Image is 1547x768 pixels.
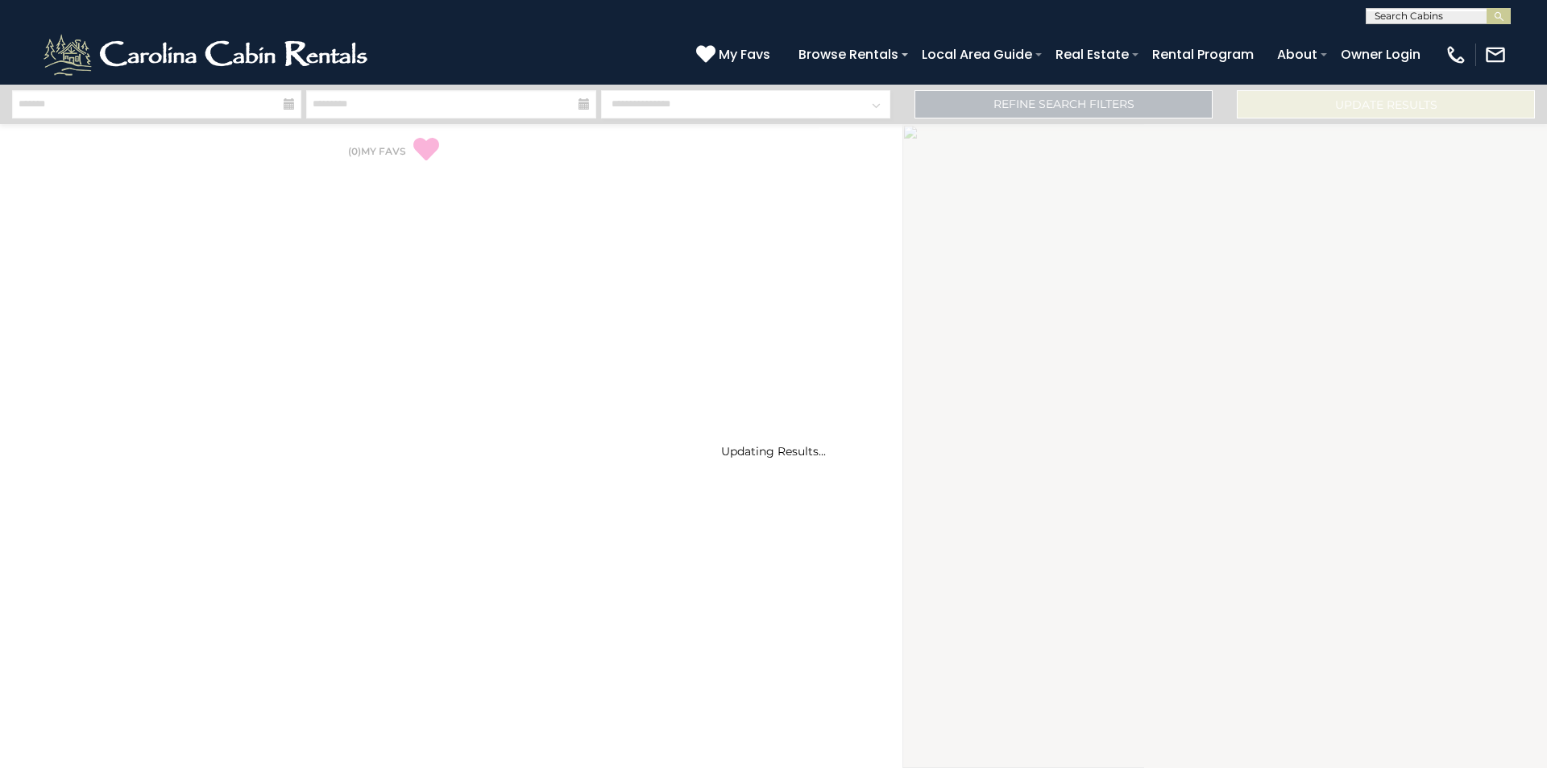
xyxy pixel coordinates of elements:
img: White-1-2.png [40,31,375,79]
img: mail-regular-white.png [1484,44,1507,66]
a: Rental Program [1144,40,1262,68]
a: About [1269,40,1325,68]
a: Real Estate [1047,40,1137,68]
a: Browse Rentals [790,40,906,68]
span: My Favs [719,44,770,64]
a: Owner Login [1333,40,1429,68]
img: phone-regular-white.png [1445,44,1467,66]
a: Local Area Guide [914,40,1040,68]
a: My Favs [696,44,774,65]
